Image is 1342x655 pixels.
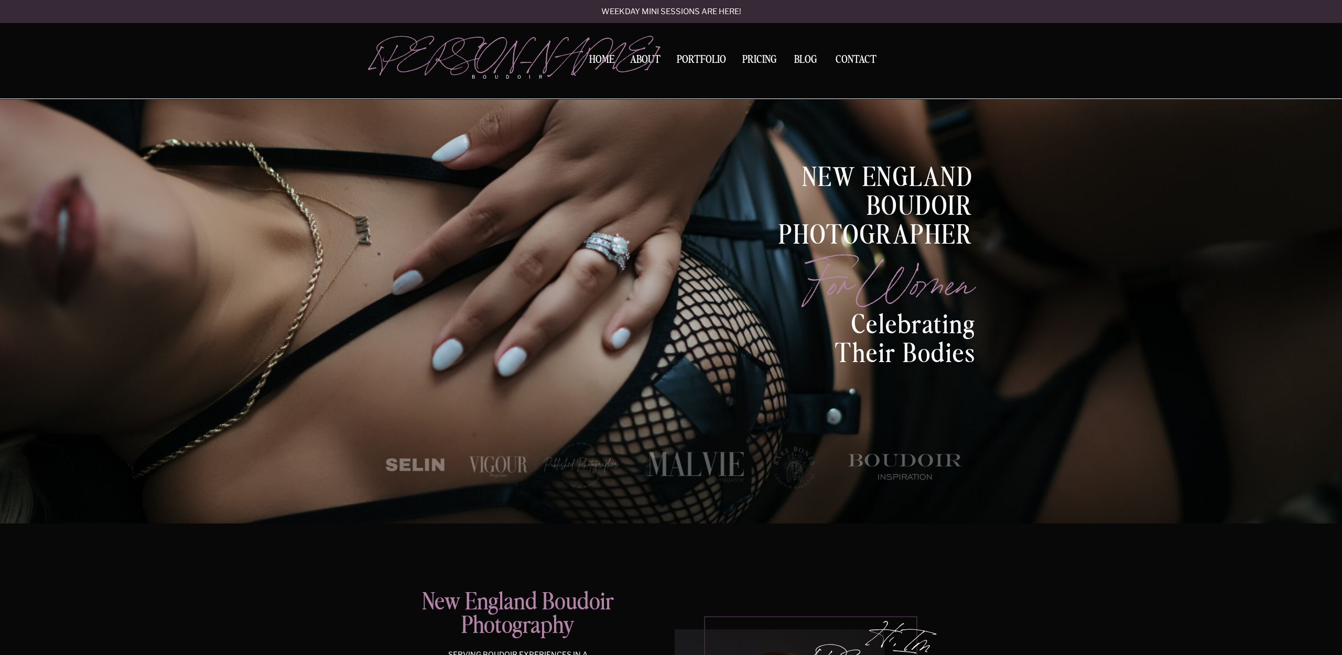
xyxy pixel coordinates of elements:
[472,73,559,81] p: boudoir
[799,311,976,373] p: celebrating their bodies
[725,164,972,222] h1: New England BOUDOIR Photographer
[744,247,972,308] p: for women
[371,37,559,69] a: [PERSON_NAME]
[831,54,881,65] a: Contact
[673,54,730,69] a: Portfolio
[573,8,769,17] a: Weekday mini sessions are here!
[739,54,780,69] a: Pricing
[409,591,626,642] h2: New England Boudoir Photography
[789,54,822,64] a: BLOG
